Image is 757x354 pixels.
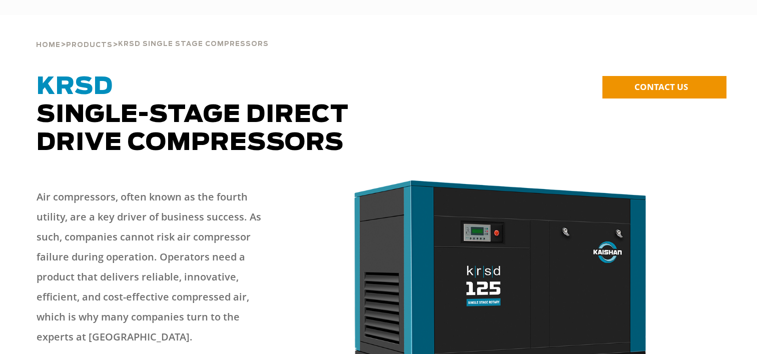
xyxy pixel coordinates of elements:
[36,15,269,53] div: > >
[37,75,349,155] span: Single-Stage Direct Drive Compressors
[118,41,269,47] span: krsd single stage compressors
[37,75,113,99] span: KRSD
[36,42,61,48] span: Home
[66,42,113,48] span: Products
[602,76,726,98] a: CONTACT US
[36,40,61,49] a: Home
[66,40,113,49] a: Products
[37,187,269,347] p: Air compressors, often known as the fourth utility, are a key driver of business success. As such...
[634,81,688,92] span: CONTACT US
